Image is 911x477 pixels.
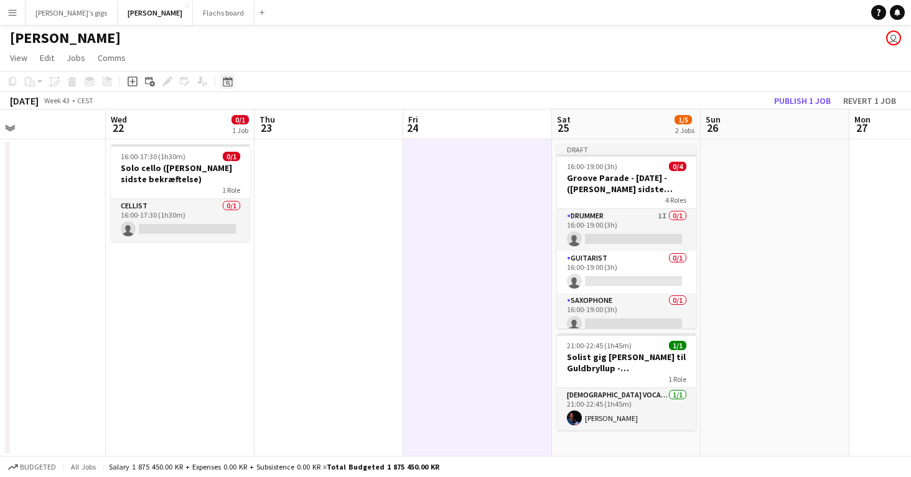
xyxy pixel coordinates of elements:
span: 4 Roles [665,195,686,205]
app-card-role: Drummer1I0/116:00-19:00 (3h) [557,209,696,251]
span: Thu [259,114,275,125]
span: Budgeted [20,463,56,471]
h1: [PERSON_NAME] [10,29,121,47]
a: Jobs [62,50,90,66]
span: All jobs [68,462,98,471]
span: Sun [706,114,721,125]
button: Budgeted [6,460,58,474]
app-card-role: [DEMOGRAPHIC_DATA] Vocal + Guitar1/121:00-22:45 (1h45m)[PERSON_NAME] [557,388,696,430]
span: 21:00-22:45 (1h45m) [567,341,632,350]
app-card-role: Guitarist0/116:00-19:00 (3h) [557,251,696,294]
span: 25 [555,121,571,135]
a: Comms [93,50,131,66]
app-card-role: Cellist0/116:00-17:30 (1h30m) [111,199,250,241]
div: CEST [77,96,93,105]
h3: Solo cello ([PERSON_NAME] sidste bekræftelse) [111,162,250,185]
span: 0/4 [669,162,686,171]
span: 26 [704,121,721,135]
div: 1 Job [232,126,248,135]
app-job-card: Draft16:00-19:00 (3h)0/4Groove Parade - [DATE] - ([PERSON_NAME] sidste bekræftelse)4 RolesDrummer... [557,144,696,328]
span: 22 [109,121,127,135]
span: 0/1 [231,115,249,124]
span: 0/1 [223,152,240,161]
a: View [5,50,32,66]
div: [DATE] [10,95,39,107]
span: 1/5 [675,115,692,124]
span: 24 [406,121,418,135]
app-job-card: 21:00-22:45 (1h45m)1/1Solist gig [PERSON_NAME] til Guldbryllup - ([PERSON_NAME] sidste bekræftels... [557,333,696,430]
span: Sat [557,114,571,125]
button: Revert 1 job [838,93,901,109]
span: 1 Role [222,185,240,195]
span: 27 [853,121,871,135]
div: Salary 1 875 450.00 KR + Expenses 0.00 KR + Subsistence 0.00 KR = [109,462,439,471]
span: View [10,52,27,63]
span: Wed [111,114,127,125]
button: [PERSON_NAME] [118,1,193,25]
span: 1/1 [669,341,686,350]
span: Week 43 [41,96,72,105]
app-card-role: Saxophone0/116:00-19:00 (3h) [557,294,696,336]
app-user-avatar: Asger Søgaard Hajslund [886,30,901,45]
span: Jobs [67,52,85,63]
span: Mon [854,114,871,125]
span: 1 Role [668,374,686,384]
span: Total Budgeted 1 875 450.00 KR [327,462,439,471]
span: Fri [408,114,418,125]
span: Comms [98,52,126,63]
button: [PERSON_NAME]'s gigs [26,1,118,25]
button: Publish 1 job [769,93,836,109]
span: Edit [40,52,54,63]
div: Draft [557,144,696,154]
span: 23 [258,121,275,135]
app-job-card: 16:00-17:30 (1h30m)0/1Solo cello ([PERSON_NAME] sidste bekræftelse)1 RoleCellist0/116:00-17:30 (1... [111,144,250,241]
a: Edit [35,50,59,66]
h3: Solist gig [PERSON_NAME] til Guldbryllup - ([PERSON_NAME] sidste bekræftelse) [557,351,696,374]
div: 2 Jobs [675,126,694,135]
span: 16:00-19:00 (3h) [567,162,617,171]
button: Flachs board [193,1,255,25]
h3: Groove Parade - [DATE] - ([PERSON_NAME] sidste bekræftelse) [557,172,696,195]
span: 16:00-17:30 (1h30m) [121,152,185,161]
